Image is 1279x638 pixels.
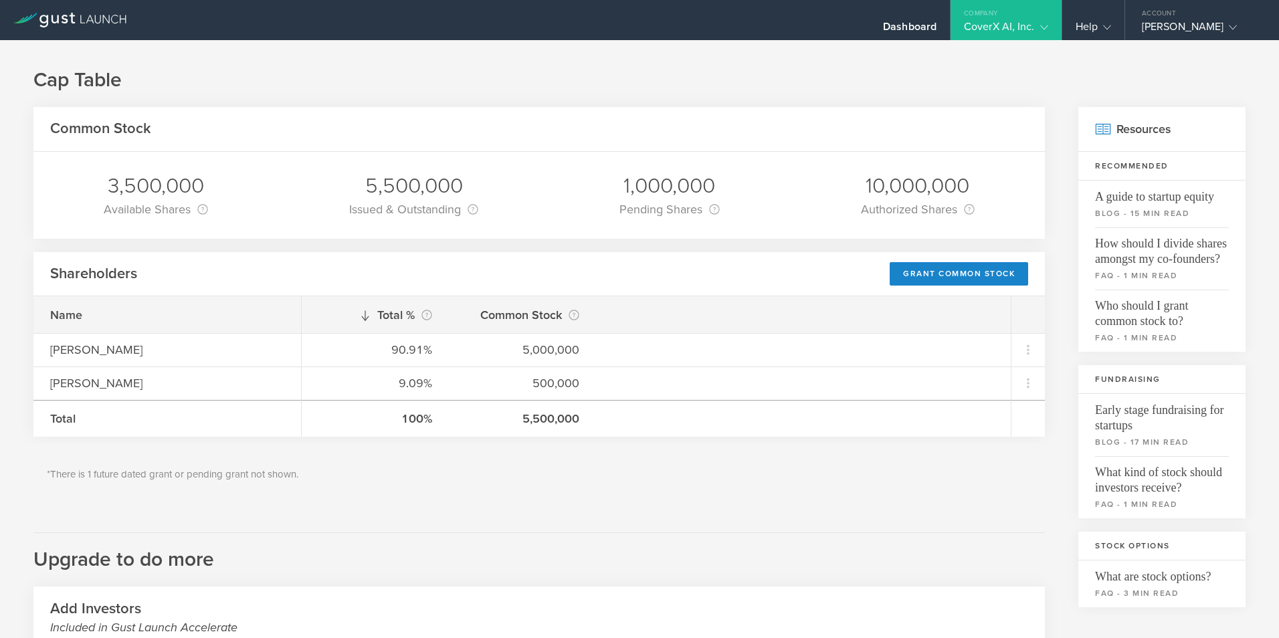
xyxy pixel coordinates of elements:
a: Early stage fundraising for startupsblog - 17 min read [1078,394,1246,456]
div: 100% [318,410,432,427]
small: faq - 1 min read [1095,270,1229,282]
div: 3,500,000 [104,172,208,200]
span: A guide to startup equity [1095,181,1229,205]
div: CoverX AI, Inc. [964,20,1048,40]
div: Pending Shares [619,200,720,219]
div: Authorized Shares [861,200,975,219]
iframe: Chat Widget [1212,574,1279,638]
span: What are stock options? [1095,560,1229,584]
small: blog - 15 min read [1095,207,1229,219]
div: Dashboard [883,20,937,40]
h3: Fundraising [1078,365,1246,394]
span: How should I divide shares amongst my co-founders? [1095,227,1229,267]
div: [PERSON_NAME] [1142,20,1256,40]
h3: Stock Options [1078,532,1246,560]
h2: Upgrade to do more [33,532,1045,573]
small: Included in Gust Launch Accelerate [50,619,1028,636]
div: [PERSON_NAME] [50,341,284,358]
div: Available Shares [104,200,208,219]
div: 500,000 [466,375,579,392]
a: What kind of stock should investors receive?faq - 1 min read [1078,456,1246,518]
div: Total [50,410,284,427]
a: A guide to startup equityblog - 15 min read [1078,181,1246,227]
div: Help [1076,20,1111,40]
p: *There is 1 future dated grant or pending grant not shown. [47,467,1031,482]
h2: Add Investors [50,599,1028,636]
small: faq - 1 min read [1095,332,1229,344]
small: faq - 1 min read [1095,498,1229,510]
div: Grant Common Stock [890,262,1028,286]
div: 9.09% [318,375,432,392]
div: [PERSON_NAME] [50,375,284,392]
h2: Common Stock [50,119,151,138]
a: Who should I grant common stock to?faq - 1 min read [1078,290,1246,352]
div: Common Stock [466,306,579,324]
span: Early stage fundraising for startups [1095,394,1229,433]
div: 90.91% [318,341,432,358]
small: faq - 3 min read [1095,587,1229,599]
span: Who should I grant common stock to? [1095,290,1229,329]
div: 10,000,000 [861,172,975,200]
div: Name [50,306,284,324]
div: 1,000,000 [619,172,720,200]
div: 5,500,000 [349,172,478,200]
small: blog - 17 min read [1095,436,1229,448]
div: Total % [318,306,432,324]
h2: Shareholders [50,264,137,284]
a: What are stock options?faq - 3 min read [1078,560,1246,607]
h3: Recommended [1078,152,1246,181]
div: 5,000,000 [466,341,579,358]
h1: Cap Table [33,67,1246,94]
h2: Resources [1078,107,1246,152]
span: What kind of stock should investors receive? [1095,456,1229,496]
div: Issued & Outstanding [349,200,478,219]
a: How should I divide shares amongst my co-founders?faq - 1 min read [1078,227,1246,290]
div: 5,500,000 [466,410,579,427]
